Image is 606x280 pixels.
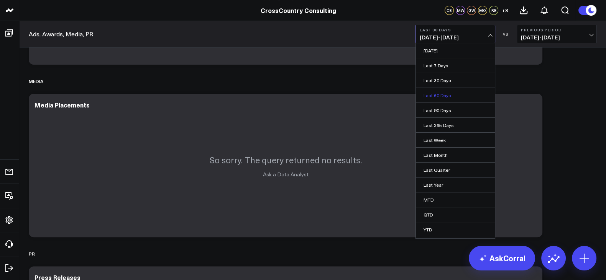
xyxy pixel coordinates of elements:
[416,163,495,177] a: Last Quarter
[420,28,491,32] b: Last 30 Days
[469,246,535,270] a: AskCorral
[456,6,465,15] div: MW
[416,192,495,207] a: MTD
[29,30,93,38] a: Ads, Awards, Media, PR
[261,6,336,15] a: CrossCountry Consulting
[502,8,508,13] span: + 8
[478,6,487,15] div: MO
[521,34,592,41] span: [DATE] - [DATE]
[416,73,495,88] a: Last 30 Days
[499,32,513,36] div: VS
[467,6,476,15] div: GW
[517,25,596,43] button: Previous Period[DATE]-[DATE]
[416,207,495,222] a: QTD
[489,6,498,15] div: RE
[416,222,495,237] a: YTD
[34,101,90,109] div: Media Placements
[416,88,495,103] a: Last 60 Days
[416,58,495,73] a: Last 7 Days
[416,148,495,162] a: Last Month
[29,245,35,262] div: PR
[416,43,495,58] a: [DATE]
[416,133,495,147] a: Last Week
[420,34,491,41] span: [DATE] - [DATE]
[263,171,309,178] a: Ask a Data Analyst
[415,25,495,43] button: Last 30 Days[DATE]-[DATE]
[29,72,43,90] div: Media
[416,103,495,117] a: Last 90 Days
[500,6,509,15] button: +8
[210,154,362,166] p: So sorry. The query returned no results.
[416,118,495,132] a: Last 365 Days
[416,237,495,252] a: Custom Dates
[445,6,454,15] div: CS
[521,28,592,32] b: Previous Period
[416,177,495,192] a: Last Year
